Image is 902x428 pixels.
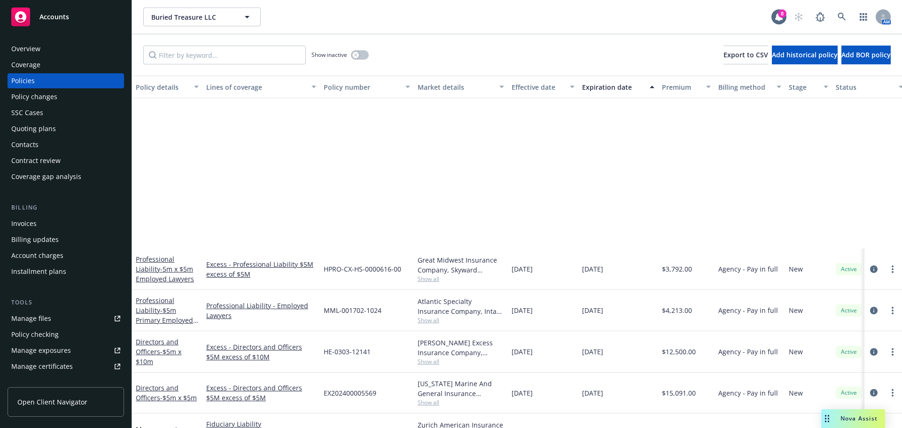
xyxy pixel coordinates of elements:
[508,76,578,98] button: Effective date
[11,153,61,168] div: Contract review
[8,105,124,120] a: SSC Cases
[8,232,124,247] a: Billing updates
[718,82,771,92] div: Billing method
[8,89,124,104] a: Policy changes
[512,264,533,274] span: [DATE]
[840,414,878,422] span: Nova Assist
[785,76,832,98] button: Stage
[414,76,508,98] button: Market details
[136,265,194,283] span: - 5m x $5m Employed Lawyers
[8,264,124,279] a: Installment plans
[8,343,124,358] a: Manage exposures
[418,398,504,406] span: Show all
[324,305,381,315] span: MML-001702-1024
[11,89,57,104] div: Policy changes
[8,41,124,56] a: Overview
[582,264,603,274] span: [DATE]
[772,50,838,59] span: Add historical policy
[320,76,414,98] button: Policy number
[160,393,197,402] span: - $5m x $5m
[840,348,858,356] span: Active
[582,347,603,357] span: [DATE]
[136,255,194,283] a: Professional Liability
[512,388,533,398] span: [DATE]
[512,305,533,315] span: [DATE]
[8,57,124,72] a: Coverage
[8,4,124,30] a: Accounts
[868,264,879,275] a: circleInformation
[11,105,43,120] div: SSC Cases
[723,46,768,64] button: Export to CSV
[887,387,898,398] a: more
[143,8,261,26] button: Buried Treasure LLC
[324,388,376,398] span: EX202400005569
[418,316,504,324] span: Show all
[789,388,803,398] span: New
[206,82,306,92] div: Lines of coverage
[840,265,858,273] span: Active
[718,264,778,274] span: Agency - Pay in full
[512,347,533,357] span: [DATE]
[143,46,306,64] input: Filter by keyword...
[206,342,316,362] a: Excess - Directors and Officers $5M excess of $10M
[662,388,696,398] span: $15,091.00
[718,305,778,315] span: Agency - Pay in full
[821,409,885,428] button: Nova Assist
[789,305,803,315] span: New
[8,359,124,374] a: Manage certificates
[715,76,785,98] button: Billing method
[136,383,197,402] a: Directors and Officers
[778,9,786,18] div: 8
[789,8,808,26] a: Start snowing
[718,347,778,357] span: Agency - Pay in full
[840,389,858,397] span: Active
[206,301,316,320] a: Professional Liability - Employed Lawyers
[789,82,818,92] div: Stage
[868,346,879,358] a: circleInformation
[8,153,124,168] a: Contract review
[418,255,504,275] div: Great Midwest Insurance Company, Skyward Specialty Insurance Group, RT Specialty Insurance Servic...
[582,82,644,92] div: Expiration date
[11,232,59,247] div: Billing updates
[772,46,838,64] button: Add historical policy
[11,121,56,136] div: Quoting plans
[132,76,202,98] button: Policy details
[8,327,124,342] a: Policy checking
[324,264,401,274] span: HPRO-CX-HS-0000616-00
[418,296,504,316] div: Atlantic Specialty Insurance Company, Intact Insurance, RT Specialty Insurance Services, LLC (RSG...
[206,383,316,403] a: Excess - Directors and Officers $5M excess of $5M
[17,397,87,407] span: Open Client Navigator
[662,347,696,357] span: $12,500.00
[11,375,59,390] div: Manage claims
[11,169,81,184] div: Coverage gap analysis
[512,82,564,92] div: Effective date
[8,203,124,212] div: Billing
[136,337,181,366] a: Directors and Officers
[8,298,124,307] div: Tools
[887,264,898,275] a: more
[11,327,59,342] div: Policy checking
[11,57,40,72] div: Coverage
[418,275,504,283] span: Show all
[887,305,898,316] a: more
[8,375,124,390] a: Manage claims
[11,359,73,374] div: Manage certificates
[8,121,124,136] a: Quoting plans
[662,264,692,274] span: $3,792.00
[136,306,198,335] span: - $5m Primary Employed Lawyers
[578,76,658,98] button: Expiration date
[836,82,893,92] div: Status
[582,388,603,398] span: [DATE]
[662,82,700,92] div: Premium
[11,248,63,263] div: Account charges
[854,8,873,26] a: Switch app
[662,305,692,315] span: $4,213.00
[723,50,768,59] span: Export to CSV
[8,248,124,263] a: Account charges
[821,409,833,428] div: Drag to move
[841,50,891,59] span: Add BOR policy
[8,169,124,184] a: Coverage gap analysis
[811,8,830,26] a: Report a Bug
[418,82,494,92] div: Market details
[841,46,891,64] button: Add BOR policy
